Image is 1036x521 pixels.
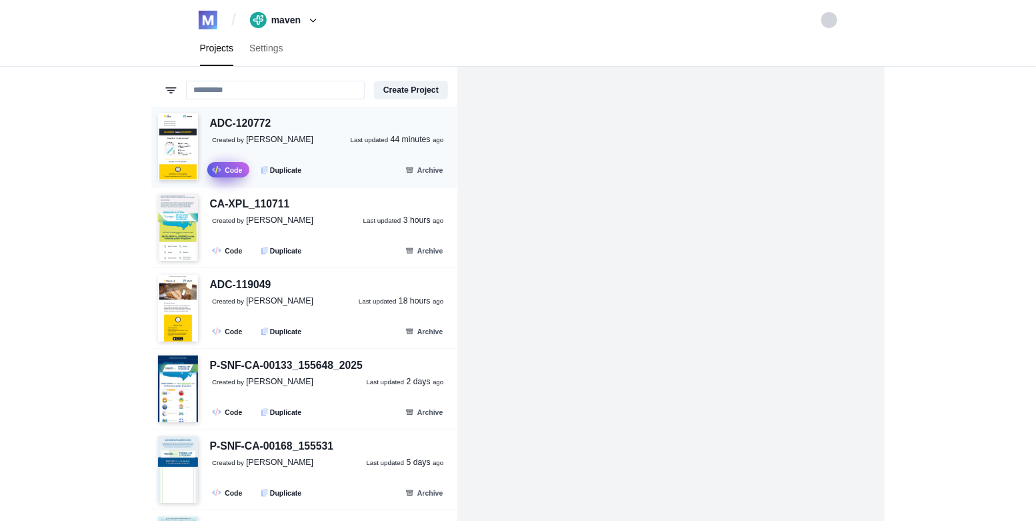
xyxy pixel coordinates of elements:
[207,243,249,258] a: Code
[246,215,313,225] span: [PERSON_NAME]
[433,217,443,224] small: ago
[363,215,444,227] a: Last updated 3 hours ago
[210,277,271,294] div: ADC-119049
[363,217,401,224] small: Last updated
[351,134,444,146] a: Last updated 44 minutes ago
[254,243,309,258] button: Duplicate
[212,136,244,143] small: Created by
[207,162,249,177] a: Code
[433,298,443,305] small: ago
[367,376,444,388] a: Last updated 2 days ago
[254,404,309,420] button: Duplicate
[246,135,313,144] span: [PERSON_NAME]
[367,459,405,466] small: Last updated
[210,358,363,374] div: P-SNF-CA-00133_155648_2025
[374,81,448,99] button: Create Project
[398,404,451,420] button: Archive
[212,459,244,466] small: Created by
[210,196,290,213] div: CA-XPL_110711
[398,324,451,339] button: Archive
[212,378,244,386] small: Created by
[207,324,249,339] a: Code
[367,457,444,469] a: Last updated 5 days ago
[210,438,334,455] div: P-SNF-CA-00168_155531
[212,217,244,224] small: Created by
[199,11,217,29] img: logo
[254,162,309,177] button: Duplicate
[359,298,397,305] small: Last updated
[254,324,309,339] button: Duplicate
[433,136,443,143] small: ago
[207,404,249,420] a: Code
[359,296,444,308] a: Last updated 18 hours ago
[398,162,451,177] button: Archive
[246,377,313,386] span: [PERSON_NAME]
[367,378,405,386] small: Last updated
[246,458,313,467] span: [PERSON_NAME]
[207,485,249,500] a: Code
[398,485,451,500] button: Archive
[241,31,291,66] a: Settings
[351,136,389,143] small: Last updated
[398,243,451,258] button: Archive
[254,485,309,500] button: Duplicate
[246,296,313,306] span: [PERSON_NAME]
[245,9,326,31] button: maven
[231,9,236,31] span: /
[210,115,271,132] div: ADC-120772
[212,298,244,305] small: Created by
[433,459,443,466] small: ago
[433,378,443,386] small: ago
[192,31,242,66] a: Projects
